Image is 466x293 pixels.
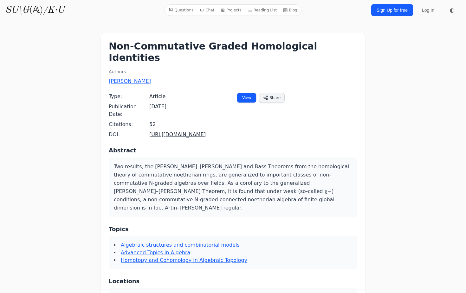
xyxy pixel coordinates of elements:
[109,103,149,118] span: Publication Date:
[43,5,64,15] i: /K·U
[109,41,357,63] h1: Non-Commutative Graded Homological Identities
[5,4,64,16] a: SU\G(𝔸)/K·U
[109,121,149,128] span: Citations:
[109,146,357,155] h3: Abstract
[109,77,151,85] a: [PERSON_NAME]
[446,4,458,17] button: ◐
[121,242,240,248] a: Algebraic structures and combinatorial models
[109,69,357,75] h2: Authors
[149,103,166,110] span: [DATE]
[245,6,280,14] a: Reading List
[109,93,149,100] span: Type:
[281,6,300,14] a: Blog
[218,6,244,14] a: Projects
[450,7,455,13] span: ◐
[269,95,281,101] span: Share
[371,4,413,16] a: Sign Up for free
[114,163,352,212] p: Two results, the [PERSON_NAME]–[PERSON_NAME] and Bass Theorems from the homological theory of com...
[166,6,196,14] a: Questions
[109,131,149,138] span: DOI:
[197,6,217,14] a: Chat
[149,93,165,100] span: Article
[418,4,438,16] a: Log In
[5,5,29,15] i: SU\G
[109,225,357,234] h3: Topics
[121,257,247,263] a: Homotopy and Cohomology in Algebraic Topology
[121,250,190,256] a: Advanced Topics in Algebra
[109,277,357,286] h3: Locations
[149,121,156,128] span: 52
[149,131,206,137] a: [URL][DOMAIN_NAME]
[237,93,256,103] a: View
